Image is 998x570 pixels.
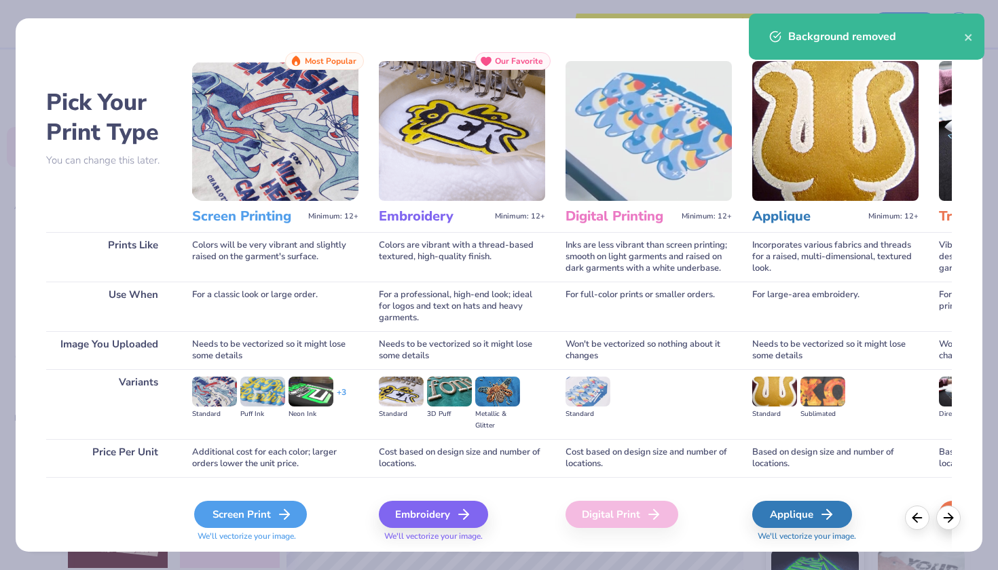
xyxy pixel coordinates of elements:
h3: Screen Printing [192,208,303,225]
div: For full-color prints or smaller orders. [566,282,732,331]
span: We'll vectorize your image. [192,531,358,542]
div: Colors will be very vibrant and slightly raised on the garment's surface. [192,232,358,282]
div: + 3 [337,387,346,410]
div: Image You Uploaded [46,331,172,369]
div: Colors are vibrant with a thread-based textured, high-quality finish. [379,232,545,282]
div: For a classic look or large order. [192,282,358,331]
div: Inks are less vibrant than screen printing; smooth on light garments and raised on dark garments ... [566,232,732,282]
img: Applique [752,61,919,201]
span: We'll vectorize your image. [379,531,545,542]
div: Applique [752,501,852,528]
div: Won't be vectorized so nothing about it changes [566,331,732,369]
img: Digital Printing [566,61,732,201]
div: Standard [379,408,424,420]
p: You can change this later. [46,155,172,166]
span: Most Popular [305,56,356,66]
span: Minimum: 12+ [682,212,732,221]
img: Sublimated [800,377,845,406]
img: Neon Ink [289,377,333,406]
h2: Pick Your Print Type [46,88,172,147]
div: Standard [752,408,797,420]
img: Embroidery [379,61,545,201]
div: Cost based on design size and number of locations. [566,439,732,477]
img: Screen Printing [192,61,358,201]
img: 3D Puff [427,377,472,406]
div: Embroidery [379,501,488,528]
div: Use When [46,282,172,331]
div: Cost based on design size and number of locations. [379,439,545,477]
div: Standard [192,408,237,420]
div: For large-area embroidery. [752,282,919,331]
h3: Applique [752,208,863,225]
div: Needs to be vectorized so it might lose some details [752,331,919,369]
div: Sublimated [800,408,845,420]
span: Minimum: 12+ [868,212,919,221]
span: Our Favorite [495,56,543,66]
div: Prints Like [46,232,172,282]
div: Additional cost for each color; larger orders lower the unit price. [192,439,358,477]
div: Screen Print [194,501,307,528]
button: close [964,28,974,45]
h3: Embroidery [379,208,489,225]
img: Standard [566,377,610,406]
div: Variants [46,369,172,439]
span: We'll vectorize your image. [752,531,919,542]
div: Metallic & Glitter [475,408,520,432]
img: Direct-to-film [939,377,984,406]
span: Minimum: 12+ [308,212,358,221]
h3: Digital Printing [566,208,676,225]
img: Puff Ink [240,377,285,406]
div: For a professional, high-end look; ideal for logos and text on hats and heavy garments. [379,282,545,331]
div: Puff Ink [240,408,285,420]
img: Metallic & Glitter [475,377,520,406]
div: Digital Print [566,501,678,528]
div: Incorporates various fabrics and threads for a raised, multi-dimensional, textured look. [752,232,919,282]
div: Direct-to-film [939,408,984,420]
img: Standard [192,377,237,406]
div: Needs to be vectorized so it might lose some details [379,331,545,369]
img: Standard [379,377,424,406]
img: Standard [752,377,797,406]
div: 3D Puff [427,408,472,420]
div: Neon Ink [289,408,333,420]
span: Minimum: 12+ [495,212,545,221]
div: Price Per Unit [46,439,172,477]
div: Needs to be vectorized so it might lose some details [192,331,358,369]
div: Based on design size and number of locations. [752,439,919,477]
div: Background removed [788,28,964,45]
div: Standard [566,408,610,420]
